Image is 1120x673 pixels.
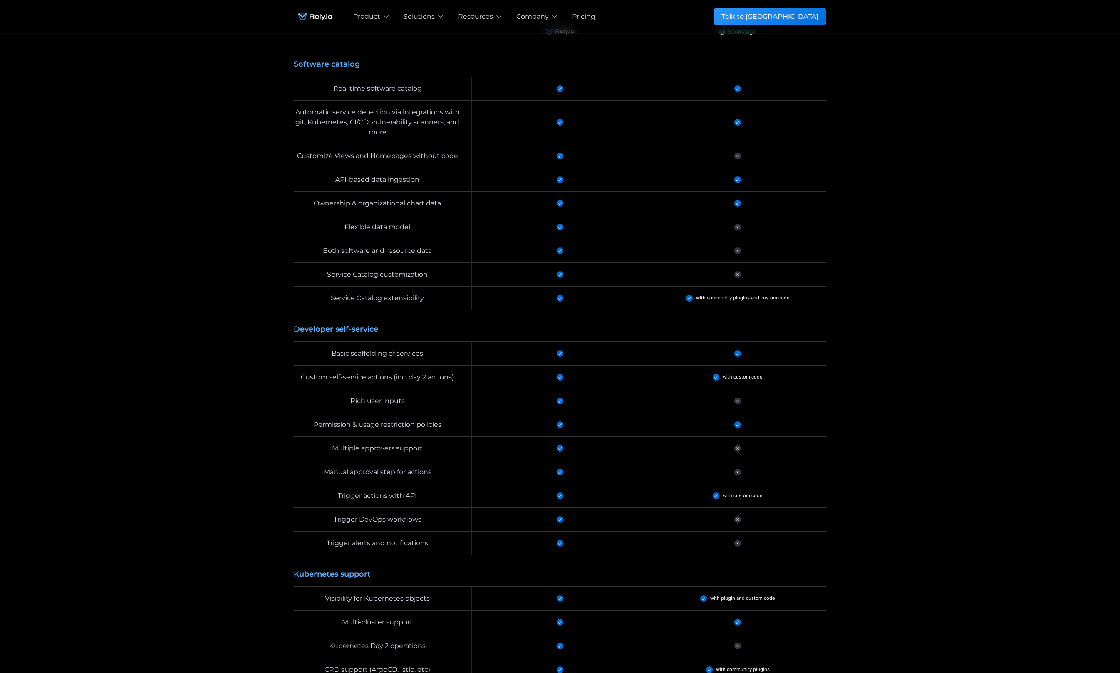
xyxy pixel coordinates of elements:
div: Multiple approvers support [294,443,461,453]
div: Kubernetes Day 2 operations [294,641,461,651]
div: Service Catalog customization [294,270,461,280]
div: Custom self-service actions (inc. day 2 actions) [294,372,461,382]
a: Pricing [572,12,595,22]
div: Solutions [404,12,435,22]
div: Flexible data model [294,222,461,232]
div: with community plugins and custom code [696,294,790,302]
div: Automatic service detection via integrations with git, Kubernetes, CI/CD, vulnerability scanners,... [294,107,461,137]
a: Developer self-service [294,324,378,335]
a: Software catalog [294,59,360,70]
div: Rich user inputs [294,396,461,406]
div: with plugin and custom code [710,595,775,602]
div: Trigger DevOps workflows [294,515,461,525]
div: with community plugins [716,666,770,673]
iframe: Chatbot [1065,618,1108,661]
div: Multi-cluster support [294,617,461,627]
div: Ownership & organizational chart data [294,198,461,208]
div: Visibility for Kubernetes objects [294,594,461,604]
a: Kubernetes support [294,569,371,580]
div: Service Catalog extensibility [294,293,461,303]
div: Product [353,12,380,22]
div: Resources [458,12,493,22]
div: Customize Views and Homepages without code [294,151,461,161]
div: Real time software catalog [294,84,461,94]
div: Both software and resource data [294,246,461,256]
div: with custom code [723,492,763,499]
div: Company [516,12,549,22]
div: with custom code [723,374,763,381]
div: Talk to [GEOGRAPHIC_DATA] [721,12,818,22]
div: Permission & usage restriction policies [294,420,461,430]
div: Manual approval step for actions [294,467,461,477]
div: Trigger alerts and notifications [294,538,461,548]
a: Talk to [GEOGRAPHIC_DATA] [714,8,826,25]
div: API-based data ingestion [294,175,461,185]
a: home [294,8,337,25]
div: Basic scaffolding of services [294,349,461,359]
img: Rely.io logo [294,8,337,25]
div: Trigger actions with API [294,491,461,501]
